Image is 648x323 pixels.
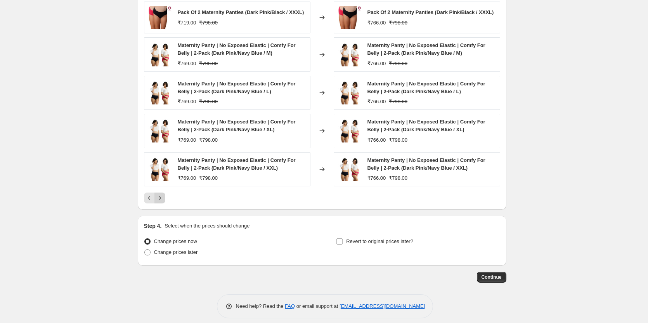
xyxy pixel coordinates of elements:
span: ₹766.00 [367,175,386,181]
span: or email support at [295,303,340,309]
span: Maternity Panty | No Exposed Elastic | Comfy For Belly | 2-Pack (Dark Pink/Navy Blue / L) [367,81,485,94]
nav: Pagination [144,193,165,203]
span: ₹769.00 [178,99,196,104]
span: ₹798.00 [199,137,218,143]
span: ₹798.00 [389,175,407,181]
span: Maternity Panty | No Exposed Elastic | Comfy For Belly | 2-Pack (Dark Pink/Navy Blue / XXL) [178,157,296,171]
span: ₹766.00 [367,137,386,143]
img: pregnancy_panties_Navy_Blue_Dark_Pink_80x.webp [338,81,361,104]
img: pregnancy_panties_Navy_Blue_Dark_Pink_80x.webp [338,43,361,66]
span: ₹798.00 [199,175,218,181]
span: Need help? Read the [236,303,285,309]
img: pantyduringpregnancy_3_b8d6000a-8ef7-46f3-a26e-d3f568f4b6a3_80x.png [338,6,361,29]
span: Pack Of 2 Maternity Panties (Dark Pink/Black / XXXL) [367,9,494,15]
span: Revert to original prices later? [346,238,413,244]
img: pantyduringpregnancy_3_b8d6000a-8ef7-46f3-a26e-d3f568f4b6a3_80x.png [148,6,172,29]
img: pregnancy_panties_Navy_Blue_Dark_Pink_80x.webp [338,158,361,181]
span: ₹769.00 [178,137,196,143]
button: Previous [144,193,155,203]
span: ₹798.00 [389,20,407,26]
a: [EMAIL_ADDRESS][DOMAIN_NAME] [340,303,425,309]
span: Maternity Panty | No Exposed Elastic | Comfy For Belly | 2-Pack (Dark Pink/Navy Blue / L) [178,81,296,94]
span: ₹769.00 [178,61,196,66]
span: ₹798.00 [389,137,407,143]
span: Change prices now [154,238,197,244]
span: ₹798.00 [199,99,218,104]
a: FAQ [285,303,295,309]
h2: Step 4. [144,222,162,230]
span: Change prices later [154,249,198,255]
img: pregnancy_panties_Navy_Blue_Dark_Pink_80x.webp [148,158,172,181]
img: pregnancy_panties_Navy_Blue_Dark_Pink_80x.webp [148,119,172,142]
span: ₹798.00 [389,99,407,104]
button: Continue [477,272,506,283]
span: Pack Of 2 Maternity Panties (Dark Pink/Black / XXXL) [178,9,304,15]
span: ₹766.00 [367,99,386,104]
span: Maternity Panty | No Exposed Elastic | Comfy For Belly | 2-Pack (Dark Pink/Navy Blue / M) [178,42,296,56]
span: ₹798.00 [199,61,218,66]
span: Maternity Panty | No Exposed Elastic | Comfy For Belly | 2-Pack (Dark Pink/Navy Blue / M) [367,42,485,56]
span: ₹766.00 [367,61,386,66]
img: pregnancy_panties_Navy_Blue_Dark_Pink_80x.webp [148,81,172,104]
span: ₹766.00 [367,20,386,26]
span: ₹798.00 [389,61,407,66]
p: Select when the prices should change [165,222,249,230]
span: ₹719.00 [178,20,196,26]
span: ₹798.00 [199,20,218,26]
button: Next [154,193,165,203]
img: pregnancy_panties_Navy_Blue_Dark_Pink_80x.webp [148,43,172,66]
img: pregnancy_panties_Navy_Blue_Dark_Pink_80x.webp [338,119,361,142]
span: Maternity Panty | No Exposed Elastic | Comfy For Belly | 2-Pack (Dark Pink/Navy Blue / XL) [367,119,485,132]
span: ₹769.00 [178,175,196,181]
span: Maternity Panty | No Exposed Elastic | Comfy For Belly | 2-Pack (Dark Pink/Navy Blue / XXL) [367,157,485,171]
span: Maternity Panty | No Exposed Elastic | Comfy For Belly | 2-Pack (Dark Pink/Navy Blue / XL) [178,119,296,132]
span: Continue [482,274,502,280]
